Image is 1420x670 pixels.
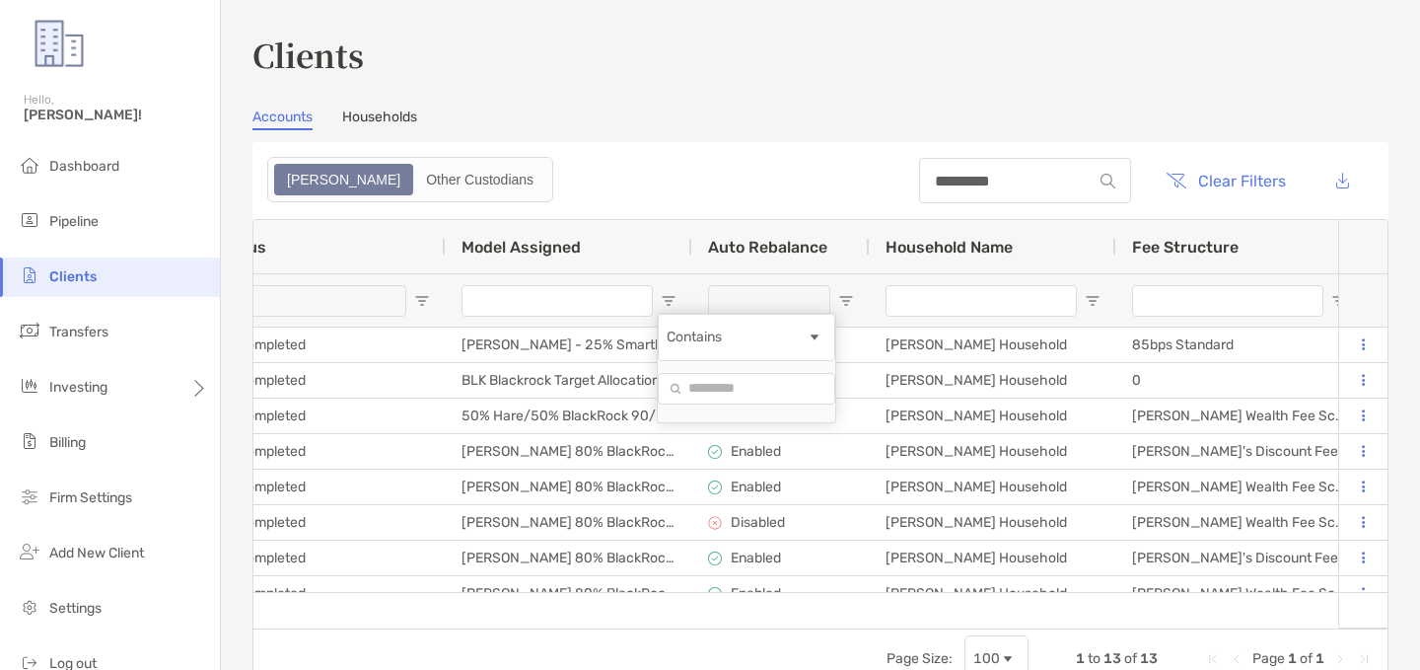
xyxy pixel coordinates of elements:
[446,541,692,575] div: [PERSON_NAME] 80% BlackRock 90/10 +10% CPSJ +10%VFLEX
[276,166,411,193] div: Zoe
[708,587,722,601] img: icon image
[49,379,107,396] span: Investing
[238,443,306,460] p: Completed
[18,595,41,619] img: settings icon
[1103,650,1121,667] span: 13
[870,328,1116,362] div: [PERSON_NAME] Household
[18,319,41,342] img: transfers icon
[870,363,1116,398] div: [PERSON_NAME] Household
[446,505,692,540] div: [PERSON_NAME] 80% BlackRock 90/10 +10% CPSJ +10%VFLEX
[731,585,781,602] p: Enabled
[886,285,1077,317] input: Household Name Filter Input
[657,313,836,423] div: Column Filter
[731,550,781,566] p: Enabled
[1300,650,1313,667] span: of
[1332,651,1348,667] div: Next Page
[49,324,108,340] span: Transfers
[18,429,41,453] img: billing icon
[708,516,722,530] img: icon image
[18,540,41,563] img: add_new_client icon
[838,293,854,309] button: Open Filter Menu
[49,268,97,285] span: Clients
[1331,293,1347,309] button: Open Filter Menu
[18,263,41,287] img: clients icon
[24,107,208,123] span: [PERSON_NAME]!
[415,166,544,193] div: Other Custodians
[886,238,1013,257] span: Household Name
[18,484,41,508] img: firm-settings icon
[1315,650,1324,667] span: 1
[461,238,581,257] span: Model Assigned
[1100,174,1115,188] img: input icon
[708,445,722,459] img: icon image
[1085,293,1100,309] button: Open Filter Menu
[1252,650,1285,667] span: Page
[1132,238,1239,257] span: Fee Structure
[708,238,827,257] span: Auto Rebalance
[1288,650,1297,667] span: 1
[731,479,781,495] p: Enabled
[667,329,807,345] div: Contains
[49,545,144,561] span: Add New Client
[1205,651,1221,667] div: First Page
[1132,285,1323,317] input: Fee Structure Filter Input
[49,213,99,230] span: Pipeline
[1356,651,1372,667] div: Last Page
[446,399,692,433] div: 50% Hare/50% BlackRock 90/10
[1076,650,1085,667] span: 1
[870,470,1116,504] div: [PERSON_NAME] Household
[238,585,306,602] p: Completed
[446,470,692,504] div: [PERSON_NAME] 80% BlackRock 90/10 +10% CPSJ +10%VFLEX
[1116,363,1363,398] div: 0
[870,541,1116,575] div: [PERSON_NAME] Household
[18,153,41,177] img: dashboard icon
[446,434,692,469] div: [PERSON_NAME] 80% BlackRock 90/10 +10% CPSJ +10%VFLEX
[342,109,417,130] a: Households
[238,336,306,353] p: Completed
[414,293,430,309] button: Open Filter Menu
[658,314,835,361] div: Filtering operator
[49,489,132,506] span: Firm Settings
[1116,541,1363,575] div: [PERSON_NAME]'s Discount Fee Structure
[708,552,722,565] img: icon image
[461,285,653,317] input: Model Assigned Filter Input
[446,363,692,398] div: BLK Blackrock Target Allocation ETF 90/10 - Multi-Manager
[238,550,306,566] p: Completed
[731,514,785,531] p: Disabled
[238,514,306,531] p: Completed
[24,8,95,79] img: Zoe Logo
[870,505,1116,540] div: [PERSON_NAME] Household
[973,650,1000,667] div: 100
[658,373,835,405] input: Filter Value
[870,399,1116,433] div: [PERSON_NAME] Household
[446,328,692,362] div: [PERSON_NAME] - 25% Smartleaf - 55% Blackrock 80/20 - 15% CCLFX - CPEFX 5%
[18,208,41,232] img: pipeline icon
[238,408,306,424] p: Completed
[1140,650,1158,667] span: 13
[252,109,313,130] a: Accounts
[1116,576,1363,611] div: [PERSON_NAME] Wealth Fee Schedule
[49,434,86,451] span: Billing
[887,650,953,667] div: Page Size:
[1151,159,1301,202] button: Clear Filters
[870,576,1116,611] div: [PERSON_NAME] Household
[49,158,119,175] span: Dashboard
[238,372,306,389] p: Completed
[731,443,781,460] p: Enabled
[446,576,692,611] div: [PERSON_NAME] 80% BlackRock 90/10 +10% CPSJ +10%VFLEX
[1116,328,1363,362] div: 85bps Standard
[870,434,1116,469] div: [PERSON_NAME] Household
[18,374,41,398] img: investing icon
[708,481,722,494] img: icon image
[661,293,676,309] button: Open Filter Menu
[252,32,1388,77] h3: Clients
[1124,650,1137,667] span: of
[238,479,306,495] p: Completed
[49,600,102,617] span: Settings
[267,157,553,202] div: segmented control
[1116,434,1363,469] div: [PERSON_NAME]'s Discount Fee Structure
[1116,399,1363,433] div: [PERSON_NAME] Wealth Fee Schedule
[1116,505,1363,540] div: [PERSON_NAME] Wealth Fee Schedule
[1229,651,1244,667] div: Previous Page
[1116,470,1363,504] div: [PERSON_NAME] Wealth Fee Schedule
